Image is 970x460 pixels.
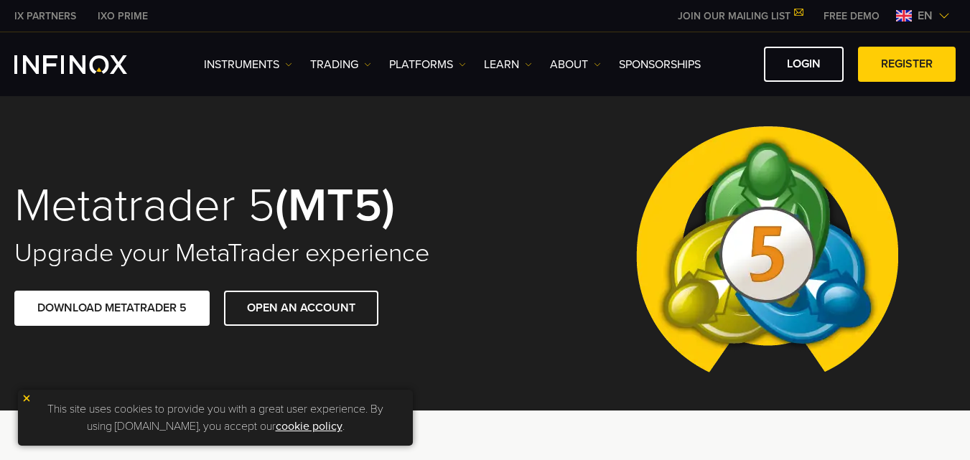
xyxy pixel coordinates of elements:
[87,9,159,24] a: INFINOX
[619,56,701,73] a: SPONSORSHIPS
[764,47,844,82] a: LOGIN
[484,56,532,73] a: Learn
[224,291,378,326] a: OPEN AN ACCOUNT
[813,9,890,24] a: INFINOX MENU
[14,182,466,230] h1: Metatrader 5
[667,10,813,22] a: JOIN OUR MAILING LIST
[25,397,406,438] p: This site uses cookies to provide you with a great user experience. By using [DOMAIN_NAME], you a...
[4,9,87,24] a: INFINOX
[389,56,466,73] a: PLATFORMS
[625,96,910,410] img: Meta Trader 5
[858,47,956,82] a: REGISTER
[204,56,292,73] a: Instruments
[310,56,371,73] a: TRADING
[14,55,161,74] a: INFINOX Logo
[912,7,938,24] span: en
[276,419,342,433] a: cookie policy
[550,56,601,73] a: ABOUT
[275,177,395,234] strong: (MT5)
[22,393,32,403] img: yellow close icon
[14,238,466,269] h2: Upgrade your MetaTrader experience
[14,291,210,326] a: DOWNLOAD METATRADER 5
